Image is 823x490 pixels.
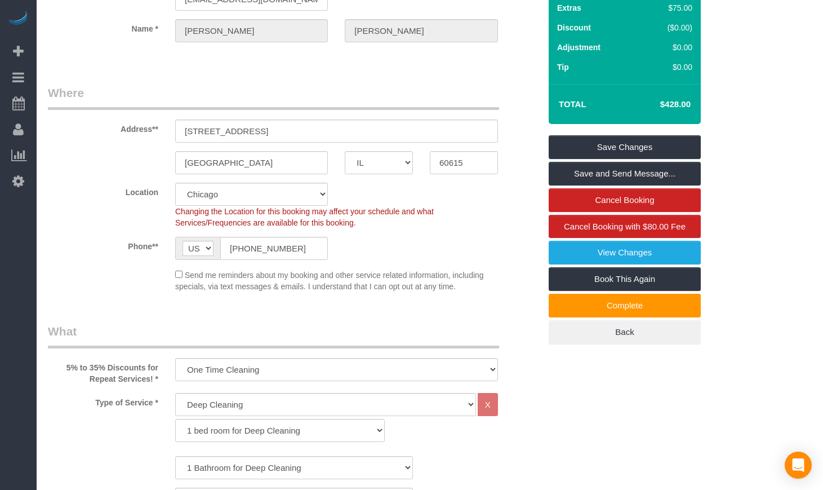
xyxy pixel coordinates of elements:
[39,358,167,385] label: 5% to 35% Discounts for Repeat Services! *
[549,241,701,264] a: View Changes
[175,271,484,291] span: Send me reminders about my booking and other service related information, including specials, via...
[48,323,499,348] legend: What
[549,215,701,239] a: Cancel Booking with $80.00 Fee
[175,19,328,42] input: First Name**
[557,61,569,73] label: Tip
[7,11,29,27] img: Automaid Logo
[564,222,686,231] span: Cancel Booking with $80.00 Fee
[430,151,498,174] input: Zip Code**
[549,135,701,159] a: Save Changes
[557,42,600,53] label: Adjustment
[557,22,591,33] label: Discount
[175,207,434,227] span: Changing the Location for this booking may affect your schedule and what Services/Frequencies are...
[557,2,581,14] label: Extras
[549,162,701,186] a: Save and Send Message...
[640,42,692,53] div: $0.00
[549,294,701,317] a: Complete
[640,2,692,14] div: $75.00
[559,99,586,109] strong: Total
[549,188,701,212] a: Cancel Booking
[785,452,812,479] div: Open Intercom Messenger
[549,320,701,344] a: Back
[640,22,692,33] div: ($0.00)
[549,267,701,291] a: Book This Again
[39,393,167,408] label: Type of Service *
[640,61,692,73] div: $0.00
[39,183,167,198] label: Location
[48,85,499,110] legend: Where
[626,100,691,109] h4: $428.00
[345,19,497,42] input: Last Name*
[39,19,167,34] label: Name *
